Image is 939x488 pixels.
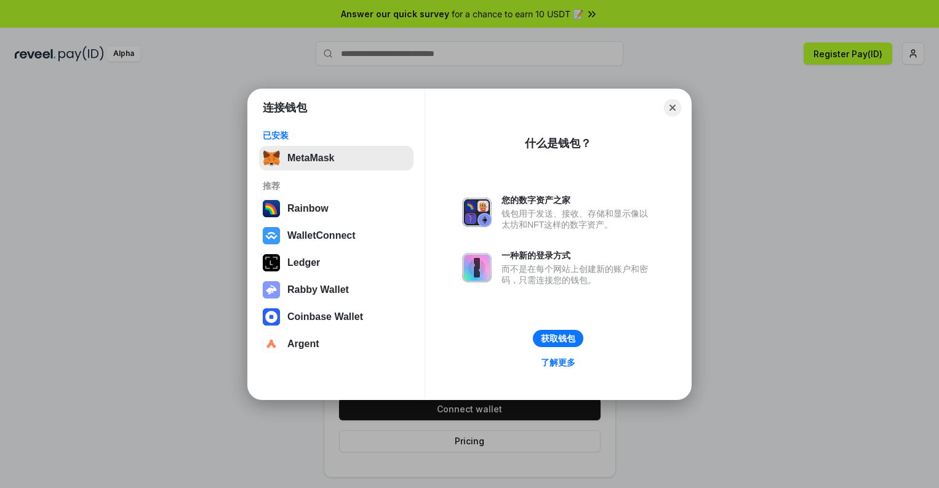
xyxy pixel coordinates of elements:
div: 一种新的登录方式 [501,250,654,261]
img: svg+xml,%3Csvg%20xmlns%3D%22http%3A%2F%2Fwww.w3.org%2F2000%2Fsvg%22%20fill%3D%22none%22%20viewBox... [462,198,492,227]
img: svg+xml,%3Csvg%20width%3D%2228%22%20height%3D%2228%22%20viewBox%3D%220%200%2028%2028%22%20fill%3D... [263,227,280,244]
div: 推荐 [263,180,410,191]
button: Rabby Wallet [259,278,414,302]
button: Argent [259,332,414,356]
button: MetaMask [259,146,414,170]
div: 了解更多 [541,357,575,368]
div: Ledger [287,257,320,268]
img: svg+xml,%3Csvg%20width%3D%2228%22%20height%3D%2228%22%20viewBox%3D%220%200%2028%2028%22%20fill%3D... [263,335,280,353]
div: Rabby Wallet [287,284,349,295]
h1: 连接钱包 [263,100,307,115]
img: svg+xml,%3Csvg%20fill%3D%22none%22%20height%3D%2233%22%20viewBox%3D%220%200%2035%2033%22%20width%... [263,150,280,167]
button: 获取钱包 [533,330,583,347]
div: Rainbow [287,203,329,214]
div: Coinbase Wallet [287,311,363,322]
div: 获取钱包 [541,333,575,344]
button: Rainbow [259,196,414,221]
button: Coinbase Wallet [259,305,414,329]
div: 什么是钱包？ [525,136,591,151]
img: svg+xml,%3Csvg%20xmlns%3D%22http%3A%2F%2Fwww.w3.org%2F2000%2Fsvg%22%20fill%3D%22none%22%20viewBox... [263,281,280,298]
button: Close [664,99,681,116]
img: svg+xml,%3Csvg%20xmlns%3D%22http%3A%2F%2Fwww.w3.org%2F2000%2Fsvg%22%20width%3D%2228%22%20height%3... [263,254,280,271]
div: 钱包用于发送、接收、存储和显示像以太坊和NFT这样的数字资产。 [501,208,654,230]
img: svg+xml,%3Csvg%20width%3D%22120%22%20height%3D%22120%22%20viewBox%3D%220%200%20120%20120%22%20fil... [263,200,280,217]
a: 了解更多 [533,354,583,370]
div: 您的数字资产之家 [501,194,654,206]
div: MetaMask [287,153,334,164]
button: WalletConnect [259,223,414,248]
div: 而不是在每个网站上创建新的账户和密码，只需连接您的钱包。 [501,263,654,286]
div: WalletConnect [287,230,356,241]
div: Argent [287,338,319,350]
button: Ledger [259,250,414,275]
img: svg+xml,%3Csvg%20xmlns%3D%22http%3A%2F%2Fwww.w3.org%2F2000%2Fsvg%22%20fill%3D%22none%22%20viewBox... [462,253,492,282]
img: svg+xml,%3Csvg%20width%3D%2228%22%20height%3D%2228%22%20viewBox%3D%220%200%2028%2028%22%20fill%3D... [263,308,280,326]
div: 已安装 [263,130,410,141]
